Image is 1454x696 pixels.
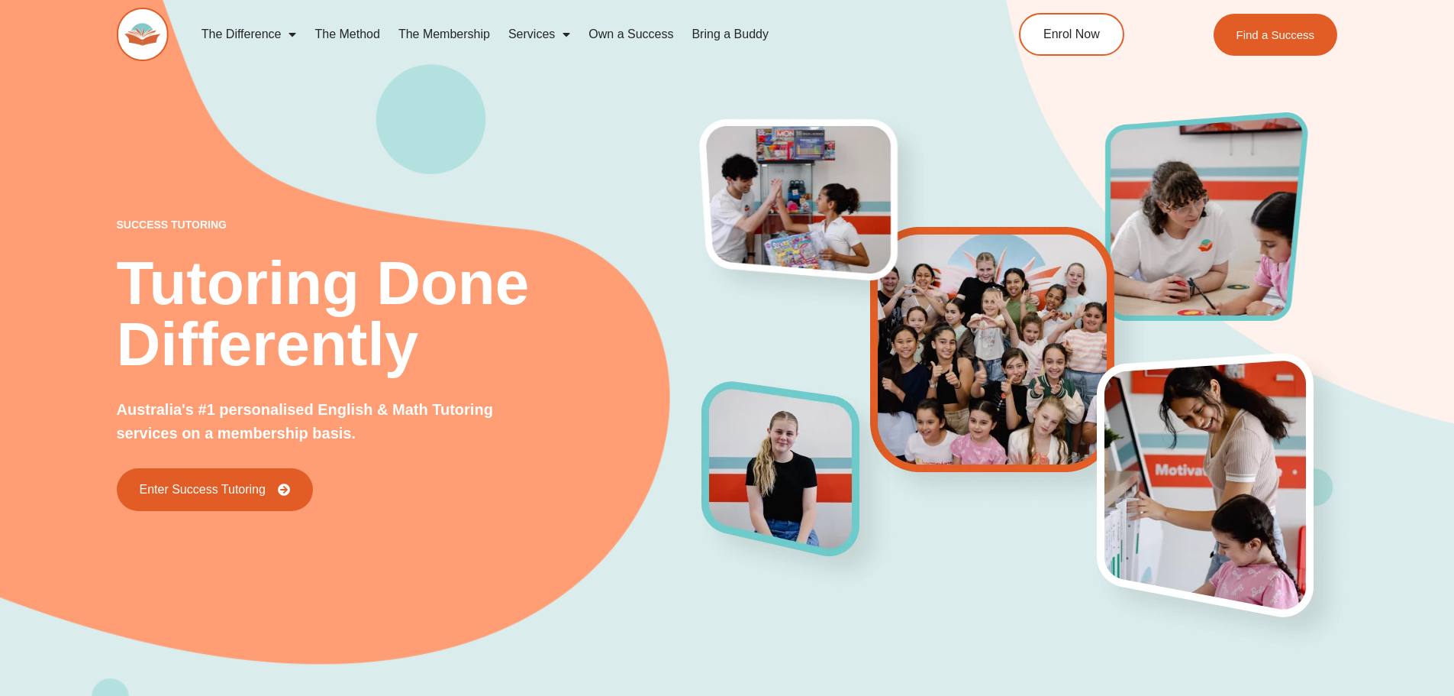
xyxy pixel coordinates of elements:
h2: Tutoring Done Differently [117,253,703,375]
a: The Method [305,17,388,52]
a: The Membership [389,17,499,52]
a: Enrol Now [1019,13,1124,56]
span: Enrol Now [1043,28,1100,40]
a: Services [499,17,579,52]
a: The Difference [192,17,306,52]
a: Enter Success Tutoring [117,468,313,511]
p: success tutoring [117,219,703,230]
a: Own a Success [579,17,682,52]
a: Bring a Buddy [682,17,778,52]
span: Enter Success Tutoring [140,484,266,496]
a: Find a Success [1214,14,1338,56]
p: Australia's #1 personalised English & Math Tutoring services on a membership basis. [117,398,545,445]
nav: Menu [192,17,949,52]
span: Find a Success [1236,29,1315,40]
